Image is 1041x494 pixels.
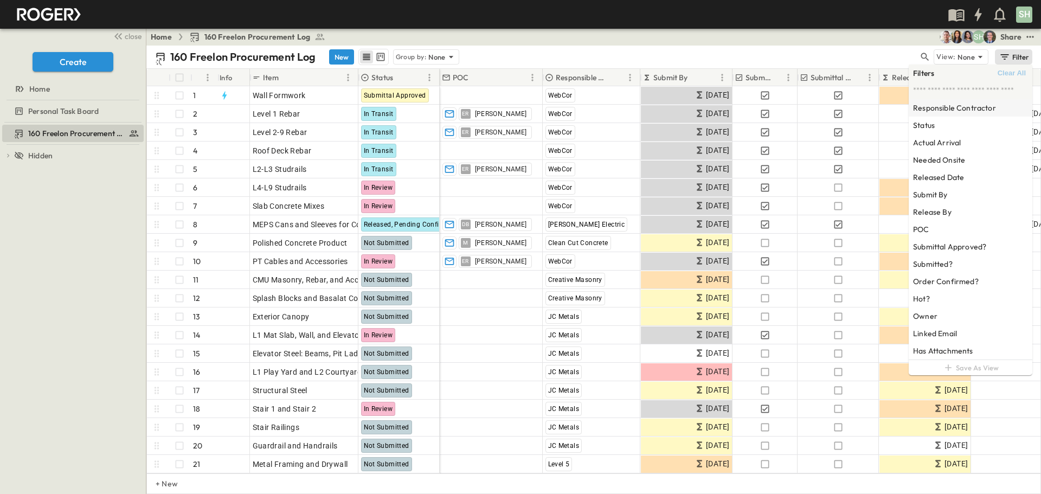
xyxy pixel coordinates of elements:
p: 10 [193,256,201,267]
span: Not Submitted [364,368,409,376]
span: In Transit [364,147,394,155]
p: Submittal Approved? [811,72,852,83]
span: [DATE] [944,421,968,433]
span: WebCor [548,147,573,155]
p: 5 [193,164,197,175]
span: close [125,31,142,42]
span: Metal Framing and Drywall [253,459,348,470]
span: WebCor [548,165,573,173]
a: Home [151,31,172,42]
span: Home [29,84,50,94]
span: [PERSON_NAME] [475,128,527,137]
p: + New [156,478,162,489]
button: Sort [471,72,483,84]
span: M [463,242,468,243]
button: kanban view [374,50,387,63]
span: 160 Freelon Procurement Log [204,31,311,42]
button: Menu [863,71,876,84]
button: Menu [716,71,729,84]
span: [DATE] [706,144,729,157]
span: WebCor [548,129,573,136]
p: Status [371,72,393,83]
div: Info [220,62,233,93]
div: table view [358,49,389,65]
p: 15 [193,348,200,359]
div: # [190,69,217,86]
img: Kim Bowen (kbowen@cahill-sf.com) [950,30,963,43]
span: Not Submitted [364,276,409,284]
p: Submit By [653,72,688,83]
p: 12 [193,293,200,304]
span: [DATE] [944,384,968,396]
a: 160 Freelon Procurement Log [2,126,142,141]
div: Info [217,69,250,86]
span: ER [462,113,469,114]
span: Released, Pending Confirm [364,221,448,228]
span: Not Submitted [364,424,409,431]
span: [DATE] [706,439,729,452]
span: Polished Concrete Product [253,238,348,248]
span: Level 2-9 Rebar [253,127,307,138]
h6: Submittal Approved? [913,241,986,252]
p: 11 [193,274,198,285]
button: test [1024,30,1037,43]
span: Not Submitted [364,442,409,450]
div: Personal Task Boardtest [2,102,144,120]
span: [DATE] [944,458,968,470]
button: Create [33,52,113,72]
h6: Submit By [913,189,948,200]
span: L1 Play Yard and L2 Courtyard Equipment [253,367,402,377]
span: Exterior Canopy [253,311,310,322]
span: [DATE] [706,384,729,396]
button: Menu [782,71,795,84]
span: Submittal Approved [364,92,426,99]
span: Stair 1 and Stair 2 [253,403,317,414]
p: 160 Freelon Procurement Log [170,49,316,65]
span: Clear All [998,69,1026,78]
a: 160 Freelon Procurement Log [189,31,326,42]
div: Steven Habon (shabon@guzmangc.com) [972,30,985,43]
div: Filter [999,51,1030,63]
span: Not Submitted [364,350,409,357]
p: 19 [193,422,200,433]
p: 17 [193,385,200,396]
h6: Hot? [913,293,930,304]
span: [DATE] [706,255,729,267]
span: Level 1 Rebar [253,108,300,119]
span: Not Submitted [364,313,409,320]
span: [PERSON_NAME] Electric [548,221,625,228]
span: [DATE] [706,200,729,212]
span: [PERSON_NAME] [475,239,527,247]
span: JC Metals [548,350,580,357]
span: Splash Blocks and Basalat Columns [253,293,380,304]
span: DB [462,224,470,224]
p: Responsible Contractor [556,72,609,83]
h6: Owner [913,311,937,322]
span: In Review [364,202,393,210]
h6: Responsible Contractor [913,102,996,113]
span: WebCor [548,258,573,265]
span: L1 Mat Slab, Wall, and Elevator Pit Embeds [253,330,404,341]
span: In Transit [364,110,394,118]
span: Slab Concrete Mixes [253,201,325,211]
span: CMU Masonry, Rebar, and Accessories [253,274,388,285]
span: [DATE] [944,402,968,415]
button: Clear All [995,67,1028,80]
button: Filter [995,49,1032,65]
span: [DATE] [706,107,729,120]
span: 160 Freelon Procurement Log [28,128,124,139]
span: [DATE] [706,347,729,360]
h6: Release By [913,207,952,217]
p: 13 [193,311,200,322]
span: [DATE] [706,402,729,415]
span: Stair Railings [253,422,300,433]
p: None [428,52,446,62]
button: Sort [854,72,866,84]
p: 18 [193,403,200,414]
span: [PERSON_NAME] [475,110,527,118]
button: Menu [342,71,355,84]
a: Personal Task Board [2,104,142,119]
h6: Has Attachments [913,345,973,356]
h6: Filters [913,68,934,79]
